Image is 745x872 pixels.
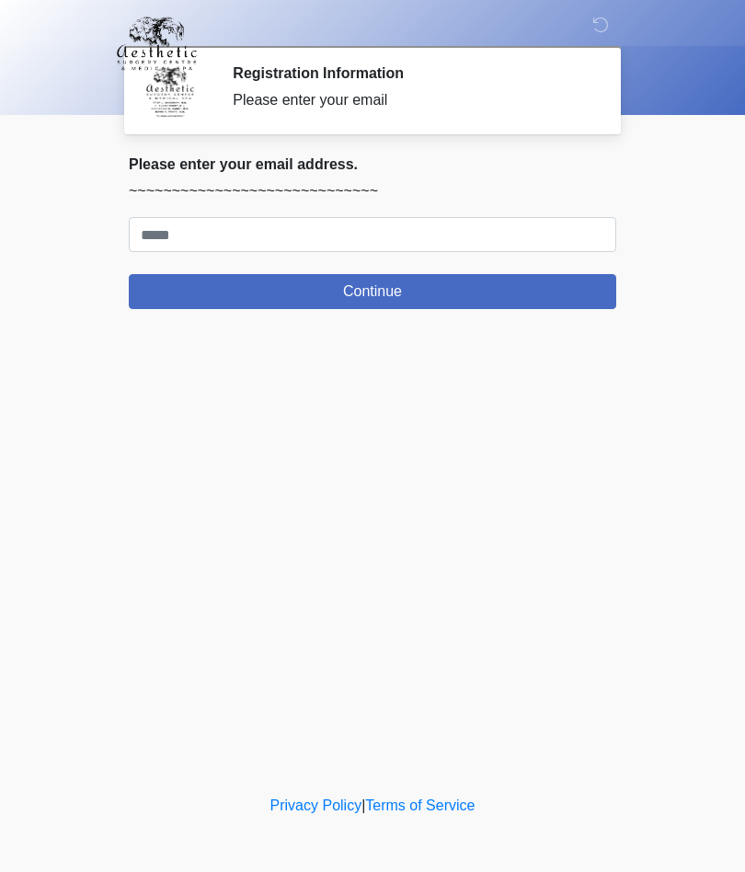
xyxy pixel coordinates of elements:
[270,797,362,813] a: Privacy Policy
[233,89,589,111] div: Please enter your email
[365,797,475,813] a: Terms of Service
[129,155,616,173] h2: Please enter your email address.
[129,180,616,202] p: ~~~~~~~~~~~~~~~~~~~~~~~~~~~~~
[143,64,198,120] img: Agent Avatar
[110,14,203,73] img: Aesthetic Surgery Centre, PLLC Logo
[361,797,365,813] a: |
[129,274,616,309] button: Continue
